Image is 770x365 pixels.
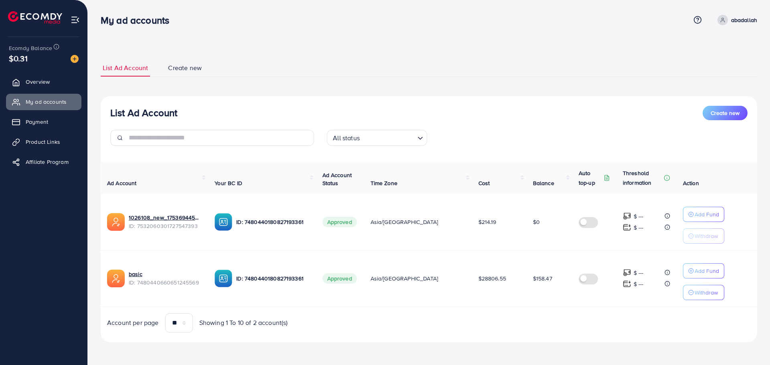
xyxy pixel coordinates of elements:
img: menu [71,15,80,24]
a: 1026108_new_1753694455989 [129,214,202,222]
span: Payment [26,118,48,126]
span: $0 [533,218,540,226]
button: Withdraw [683,228,724,244]
img: ic-ba-acc.ded83a64.svg [215,270,232,287]
a: My ad accounts [6,94,81,110]
h3: List Ad Account [110,107,177,119]
img: ic-ba-acc.ded83a64.svg [215,213,232,231]
img: top-up amount [623,223,631,232]
img: ic-ads-acc.e4c84228.svg [107,270,125,287]
img: top-up amount [623,268,631,277]
span: Showing 1 To 10 of 2 account(s) [199,318,288,327]
a: Affiliate Program [6,154,81,170]
span: ID: 7480440660651245569 [129,278,202,286]
span: Account per page [107,318,159,327]
button: Add Fund [683,263,724,278]
p: abadallah [731,15,757,25]
p: Withdraw [695,231,718,241]
a: basic [129,270,142,278]
span: Overview [26,78,50,86]
span: Affiliate Program [26,158,69,166]
span: Balance [533,179,554,187]
span: Ad Account [107,179,137,187]
span: Your BC ID [215,179,242,187]
div: <span class='underline'> basic</span></br>7480440660651245569 [129,270,202,286]
span: My ad accounts [26,98,67,106]
h3: My ad accounts [101,14,176,26]
p: Threshold information [623,168,662,188]
img: image [71,55,79,63]
span: $28806.55 [478,274,506,282]
div: <span class='underline'>1026108_new_1753694455989</span></br>7532060301727547393 [129,214,202,230]
p: $ --- [634,212,644,221]
a: abadallah [714,15,757,25]
p: $ --- [634,279,644,289]
input: Search for option [362,131,414,144]
span: Asia/[GEOGRAPHIC_DATA] [371,218,438,226]
span: Cost [478,179,490,187]
span: Create new [168,63,202,73]
span: Asia/[GEOGRAPHIC_DATA] [371,274,438,282]
p: Auto top-up [579,168,602,188]
p: Withdraw [695,288,718,297]
span: Time Zone [371,179,397,187]
iframe: Chat [736,329,764,359]
span: $0.31 [9,52,28,64]
span: Create new [711,109,740,117]
p: $ --- [634,223,644,232]
p: Add Fund [695,266,719,276]
span: All status [331,132,361,144]
img: top-up amount [623,280,631,288]
button: Create new [703,106,748,120]
p: $ --- [634,268,644,278]
span: Ecomdy Balance [9,44,52,52]
img: ic-ads-acc.e4c84228.svg [107,213,125,231]
button: Withdraw [683,285,724,300]
span: $158.47 [533,274,552,282]
button: Add Fund [683,207,724,222]
a: Payment [6,114,81,130]
span: Ad Account Status [322,171,352,187]
div: Search for option [327,130,427,146]
span: Approved [322,273,357,284]
span: ID: 7532060301727547393 [129,222,202,230]
p: ID: 7480440180827193361 [236,217,309,227]
p: Add Fund [695,210,719,219]
img: logo [8,11,62,24]
span: Approved [322,217,357,227]
span: List Ad Account [103,63,148,73]
a: Overview [6,74,81,90]
p: ID: 7480440180827193361 [236,274,309,283]
span: $214.19 [478,218,496,226]
a: Product Links [6,134,81,150]
span: Product Links [26,138,60,146]
span: Action [683,179,699,187]
img: top-up amount [623,212,631,220]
